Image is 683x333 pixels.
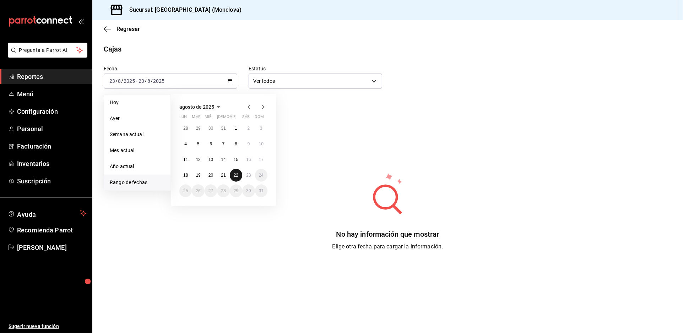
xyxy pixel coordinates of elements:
span: [PERSON_NAME] [17,243,86,252]
abbr: martes [192,114,200,122]
span: Sugerir nueva función [9,323,86,330]
button: 28 de agosto de 2025 [217,184,229,197]
button: 3 de agosto de 2025 [255,122,267,135]
label: Fecha [104,66,237,71]
abbr: 29 de julio de 2025 [196,126,200,131]
button: 12 de agosto de 2025 [192,153,204,166]
abbr: 28 de julio de 2025 [183,126,188,131]
button: 21 de agosto de 2025 [217,169,229,182]
span: Elige otra fecha para cargar la información. [332,243,443,250]
abbr: 22 de agosto de 2025 [234,173,238,178]
abbr: 16 de agosto de 2025 [246,157,251,162]
span: Mes actual [110,147,165,154]
span: / [151,78,153,84]
span: Rango de fechas [110,179,165,186]
h3: Sucursal: [GEOGRAPHIC_DATA] (Monclova) [124,6,242,14]
button: 8 de agosto de 2025 [230,138,242,150]
input: -- [147,78,151,84]
button: 5 de agosto de 2025 [192,138,204,150]
button: 11 de agosto de 2025 [179,153,192,166]
button: 7 de agosto de 2025 [217,138,229,150]
input: ---- [153,78,165,84]
button: 16 de agosto de 2025 [242,153,255,166]
button: 24 de agosto de 2025 [255,169,267,182]
button: 4 de agosto de 2025 [179,138,192,150]
abbr: 5 de agosto de 2025 [197,141,200,146]
a: Pregunta a Parrot AI [5,52,87,59]
abbr: 23 de agosto de 2025 [246,173,251,178]
button: 15 de agosto de 2025 [230,153,242,166]
span: Inventarios [17,159,86,168]
button: 20 de agosto de 2025 [205,169,217,182]
abbr: 21 de agosto de 2025 [221,173,226,178]
span: Suscripción [17,176,86,186]
button: 23 de agosto de 2025 [242,169,255,182]
abbr: 8 de agosto de 2025 [235,141,237,146]
span: Semana actual [110,131,165,138]
span: agosto de 2025 [179,104,214,110]
abbr: sábado [242,114,250,122]
span: Ayuda [17,209,77,217]
button: 10 de agosto de 2025 [255,138,267,150]
abbr: 30 de agosto de 2025 [246,188,251,193]
span: / [145,78,147,84]
label: Estatus [249,66,382,71]
div: Ver todos [249,74,382,88]
abbr: 6 de agosto de 2025 [210,141,212,146]
abbr: 24 de agosto de 2025 [259,173,264,178]
abbr: 28 de agosto de 2025 [221,188,226,193]
button: 18 de agosto de 2025 [179,169,192,182]
abbr: 4 de agosto de 2025 [184,141,187,146]
button: 19 de agosto de 2025 [192,169,204,182]
button: 17 de agosto de 2025 [255,153,267,166]
span: Recomienda Parrot [17,225,86,235]
span: Reportes [17,72,86,81]
abbr: 29 de agosto de 2025 [234,188,238,193]
button: 25 de agosto de 2025 [179,184,192,197]
button: Pregunta a Parrot AI [8,43,87,58]
abbr: 27 de agosto de 2025 [208,188,213,193]
button: Regresar [104,26,140,32]
input: ---- [123,78,135,84]
button: open_drawer_menu [78,18,84,24]
button: agosto de 2025 [179,103,223,111]
abbr: 9 de agosto de 2025 [247,141,250,146]
abbr: 3 de agosto de 2025 [260,126,262,131]
span: Facturación [17,141,86,151]
input: -- [109,78,115,84]
button: 30 de julio de 2025 [205,122,217,135]
abbr: miércoles [205,114,211,122]
abbr: 11 de agosto de 2025 [183,157,188,162]
button: 27 de agosto de 2025 [205,184,217,197]
span: / [121,78,123,84]
span: - [136,78,137,84]
button: 28 de julio de 2025 [179,122,192,135]
abbr: 19 de agosto de 2025 [196,173,200,178]
abbr: 25 de agosto de 2025 [183,188,188,193]
span: Hoy [110,99,165,106]
button: 22 de agosto de 2025 [230,169,242,182]
abbr: 14 de agosto de 2025 [221,157,226,162]
abbr: 1 de agosto de 2025 [235,126,237,131]
abbr: 26 de agosto de 2025 [196,188,200,193]
span: Menú [17,89,86,99]
input: -- [118,78,121,84]
div: Cajas [104,44,122,54]
button: 31 de julio de 2025 [217,122,229,135]
span: Año actual [110,163,165,170]
button: 1 de agosto de 2025 [230,122,242,135]
div: No hay información que mostrar [332,229,443,240]
abbr: domingo [255,114,264,122]
abbr: lunes [179,114,187,122]
button: 31 de agosto de 2025 [255,184,267,197]
span: Configuración [17,107,86,116]
abbr: 7 de agosto de 2025 [222,141,225,146]
abbr: jueves [217,114,259,122]
button: 2 de agosto de 2025 [242,122,255,135]
span: Personal [17,124,86,134]
button: 30 de agosto de 2025 [242,184,255,197]
button: 29 de agosto de 2025 [230,184,242,197]
abbr: 17 de agosto de 2025 [259,157,264,162]
button: 13 de agosto de 2025 [205,153,217,166]
abbr: 15 de agosto de 2025 [234,157,238,162]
